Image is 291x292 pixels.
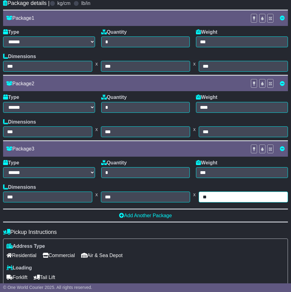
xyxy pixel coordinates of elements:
label: Quantity [101,160,127,166]
span: © One World Courier 2025. All rights reserved. [3,285,92,290]
span: Air & Sea Depot [81,251,123,260]
label: Quantity [101,94,127,100]
span: x [92,126,101,132]
span: 1 [31,15,34,21]
span: x [190,192,199,197]
label: Weight [196,29,217,35]
span: Forklift [6,273,27,282]
label: Dimensions [3,53,36,59]
label: Type [3,160,19,166]
span: Tail Lift [34,273,55,282]
span: x [190,61,199,67]
label: Dimensions [3,184,36,190]
a: Add Another Package [119,213,172,218]
label: Quantity [101,29,127,35]
a: Remove this item [280,15,285,21]
div: Package [3,81,247,87]
a: Remove this item [280,81,285,86]
label: Type [3,94,19,100]
label: Weight [196,160,217,166]
span: x [92,192,101,197]
a: Remove this item [280,146,285,151]
label: kg/cm [57,0,71,6]
h4: Pickup Instructions [3,229,288,235]
span: Commercial [43,251,75,260]
span: x [92,61,101,67]
span: 3 [31,146,34,151]
span: Residential [6,251,36,260]
div: Package [3,15,247,21]
label: Type [3,29,19,35]
label: Dimensions [3,119,36,125]
span: x [190,126,199,132]
div: Package [3,146,247,152]
label: Loading [6,265,32,271]
label: lb/in [81,0,90,6]
label: Weight [196,94,217,100]
span: 2 [31,81,34,86]
label: Address Type [6,243,45,249]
